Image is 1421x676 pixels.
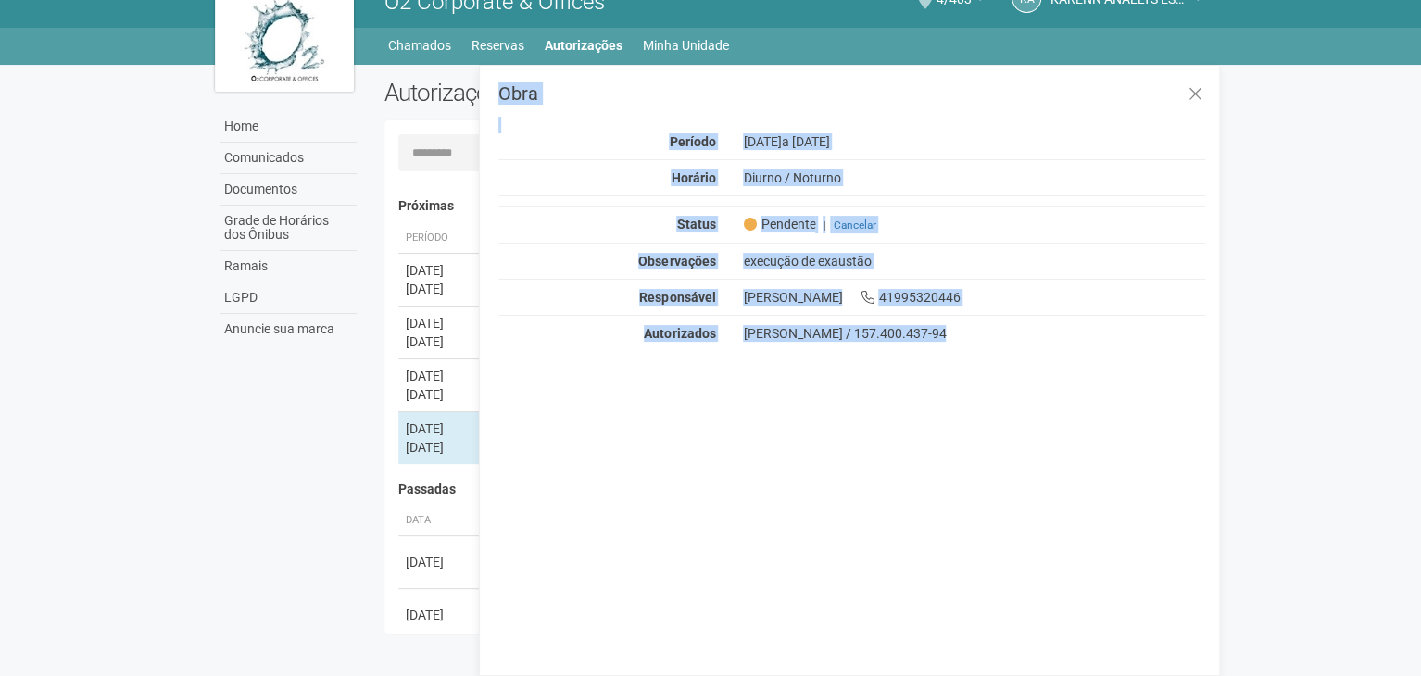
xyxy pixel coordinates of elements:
[398,482,1192,496] h4: Passadas
[729,289,1219,306] div: [PERSON_NAME] 41995320446
[406,314,474,332] div: [DATE]
[406,332,474,351] div: [DATE]
[220,174,357,206] a: Documentos
[406,553,474,571] div: [DATE]
[220,111,357,143] a: Home
[781,134,829,149] span: a [DATE]
[384,79,781,106] h2: Autorizações
[406,438,474,457] div: [DATE]
[643,32,729,58] a: Minha Unidade
[639,290,715,305] strong: Responsável
[545,32,622,58] a: Autorizações
[472,32,524,58] a: Reservas
[729,253,1219,269] div: execução de exaustão
[406,385,474,404] div: [DATE]
[220,282,357,314] a: LGPD
[220,314,357,344] a: Anuncie sua marca
[388,32,451,58] a: Chamados
[406,606,474,624] div: [DATE]
[406,261,474,280] div: [DATE]
[220,143,357,174] a: Comunicados
[743,216,815,232] span: Pendente
[406,419,474,438] div: [DATE]
[406,280,474,298] div: [DATE]
[220,206,357,251] a: Grade de Horários dos Ônibus
[833,219,875,232] a: Cancelar
[498,84,1205,103] h3: Obra
[729,133,1219,150] div: [DATE]
[638,254,715,269] strong: Observações
[676,217,715,232] strong: Status
[644,326,715,341] strong: Autorizados
[406,367,474,385] div: [DATE]
[671,170,715,185] strong: Horário
[823,219,825,232] span: |
[398,223,482,254] th: Período
[729,169,1219,186] div: Diurno / Noturno
[743,325,1205,342] div: [PERSON_NAME] / 157.400.437-94
[220,251,357,282] a: Ramais
[398,199,1192,213] h4: Próximas
[669,134,715,149] strong: Período
[398,506,482,536] th: Data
